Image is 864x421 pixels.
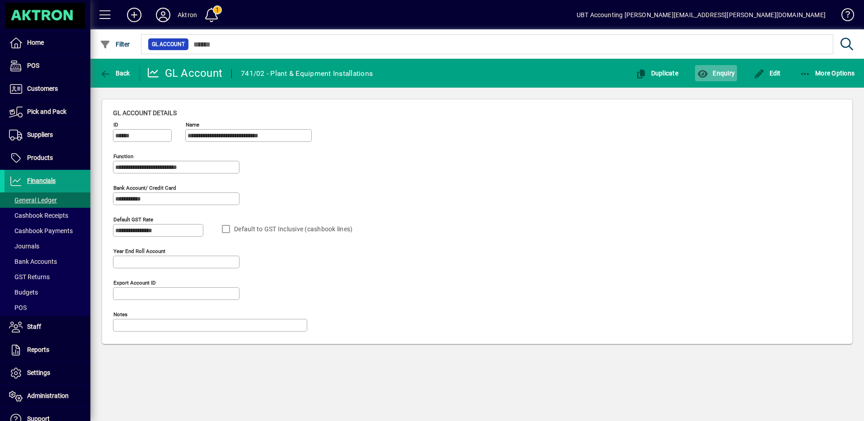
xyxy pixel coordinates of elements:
[5,362,90,384] a: Settings
[27,85,58,92] span: Customers
[27,177,56,184] span: Financials
[5,339,90,361] a: Reports
[113,122,118,128] mat-label: ID
[5,254,90,269] a: Bank Accounts
[5,124,90,146] a: Suppliers
[5,285,90,300] a: Budgets
[27,131,53,138] span: Suppliers
[9,212,68,219] span: Cashbook Receipts
[635,70,678,77] span: Duplicate
[113,185,176,191] mat-label: Bank Account/ Credit card
[9,273,50,281] span: GST Returns
[9,289,38,296] span: Budgets
[5,78,90,100] a: Customers
[835,2,853,31] a: Knowledge Base
[695,65,737,81] button: Enquiry
[5,147,90,169] a: Products
[800,70,855,77] span: More Options
[27,392,69,399] span: Administration
[697,70,735,77] span: Enquiry
[113,280,156,286] mat-label: Export account ID
[27,39,44,46] span: Home
[147,66,223,80] div: GL Account
[5,385,90,407] a: Administration
[100,41,130,48] span: Filter
[5,269,90,285] a: GST Returns
[120,7,149,23] button: Add
[5,239,90,254] a: Journals
[186,122,199,128] mat-label: Name
[113,109,177,117] span: GL account details
[98,36,132,52] button: Filter
[90,65,140,81] app-page-header-button: Back
[9,196,57,204] span: General Ledger
[98,65,132,81] button: Back
[241,66,373,81] div: 741/02 - Plant & Equipment Installations
[577,8,826,22] div: UBT Accounting [PERSON_NAME][EMAIL_ADDRESS][PERSON_NAME][DOMAIN_NAME]
[152,40,185,49] span: GL Account
[5,300,90,315] a: POS
[27,346,49,353] span: Reports
[5,32,90,54] a: Home
[751,65,783,81] button: Edit
[5,101,90,123] a: Pick and Pack
[5,55,90,77] a: POS
[9,227,73,234] span: Cashbook Payments
[9,243,39,250] span: Journals
[27,108,66,115] span: Pick and Pack
[9,304,27,311] span: POS
[754,70,781,77] span: Edit
[149,7,178,23] button: Profile
[113,216,153,223] mat-label: Default GST rate
[27,369,50,376] span: Settings
[27,154,53,161] span: Products
[5,223,90,239] a: Cashbook Payments
[5,208,90,223] a: Cashbook Receipts
[798,65,857,81] button: More Options
[100,70,130,77] span: Back
[178,8,197,22] div: Aktron
[9,258,57,265] span: Bank Accounts
[113,311,127,318] mat-label: Notes
[5,192,90,208] a: General Ledger
[5,316,90,338] a: Staff
[27,323,41,330] span: Staff
[113,248,165,254] mat-label: Year end roll account
[633,65,681,81] button: Duplicate
[113,153,133,159] mat-label: Function
[27,62,39,69] span: POS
